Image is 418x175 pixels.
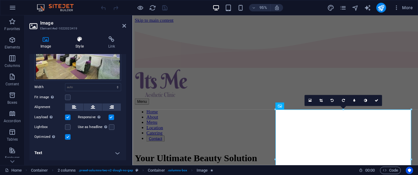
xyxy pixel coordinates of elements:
[352,4,359,11] button: navigator
[78,167,133,174] span: . preset-columns-two-v2-dough-no-gap
[371,95,382,106] a: Confirm ( Ctrl ⏎ )
[149,4,156,11] button: reload
[378,4,385,11] i: Publish
[359,167,375,174] h6: Session time
[338,95,349,106] a: Rotate right 90°
[78,123,109,131] label: Use as headline
[5,63,20,68] p: Columns
[391,3,415,13] button: More
[34,114,65,121] label: Lazyload
[339,4,347,11] button: pages
[149,4,156,11] i: Reload page
[370,168,370,173] span: :
[4,26,20,31] p: Favorites
[383,167,398,174] span: Code
[97,36,126,49] h4: Link
[364,4,371,11] i: AI Writer
[360,95,371,106] a: Greyscale
[376,3,386,13] button: publish
[40,20,126,26] h2: Image
[29,36,64,49] h4: Image
[197,167,208,174] span: Click to select. Double-click to edit
[40,26,114,31] h3: Element #ed-1022023419
[29,146,126,160] h4: Text
[34,123,65,131] label: Lightbox
[364,4,371,11] button: text_generator
[64,36,97,49] h4: Style
[339,4,347,11] i: Pages (Ctrl+Alt+S)
[78,114,109,121] label: Responsive
[327,95,338,106] a: Rotate left 90°
[7,100,17,105] p: Boxes
[352,4,359,11] i: Navigator
[136,4,144,11] button: Click here to leave preview mode and continue editing
[5,45,20,50] p: Elements
[136,169,138,172] i: This element is a customizable preset
[167,167,187,174] span: . columns-box
[406,167,413,174] button: Usercentrics
[2,2,43,8] a: Skip to main content
[274,5,280,10] i: On resize automatically adjust zoom level to fit chosen device.
[249,4,271,11] button: 95%
[34,133,65,141] label: Optimized
[31,167,213,174] nav: breadcrumb
[393,5,413,11] span: More
[365,167,375,174] span: 00 00
[327,4,334,11] i: Design (Ctrl+Alt+Y)
[316,95,327,106] a: Crop mode
[31,167,48,174] span: Click to select. Double-click to edit
[34,103,65,111] label: Alignment
[34,94,65,101] label: Fit image
[305,95,316,106] a: Select files from the file manager, stock photos, or upload file(s)
[349,95,360,106] a: Blur
[58,167,76,174] span: Click to select. Double-click to edit
[7,137,18,142] p: Tables
[6,82,19,87] p: Content
[210,169,213,172] i: Element contains an animation
[380,167,401,174] button: Code
[5,155,20,160] p: Features
[35,4,81,11] img: Editor Logo
[5,167,22,174] a: Click to cancel selection. Double-click to open Pages
[258,4,268,11] h6: 95%
[34,85,65,89] label: Width
[4,119,21,123] p: Accordion
[148,167,165,174] span: Click to select. Double-click to edit
[327,4,335,11] button: design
